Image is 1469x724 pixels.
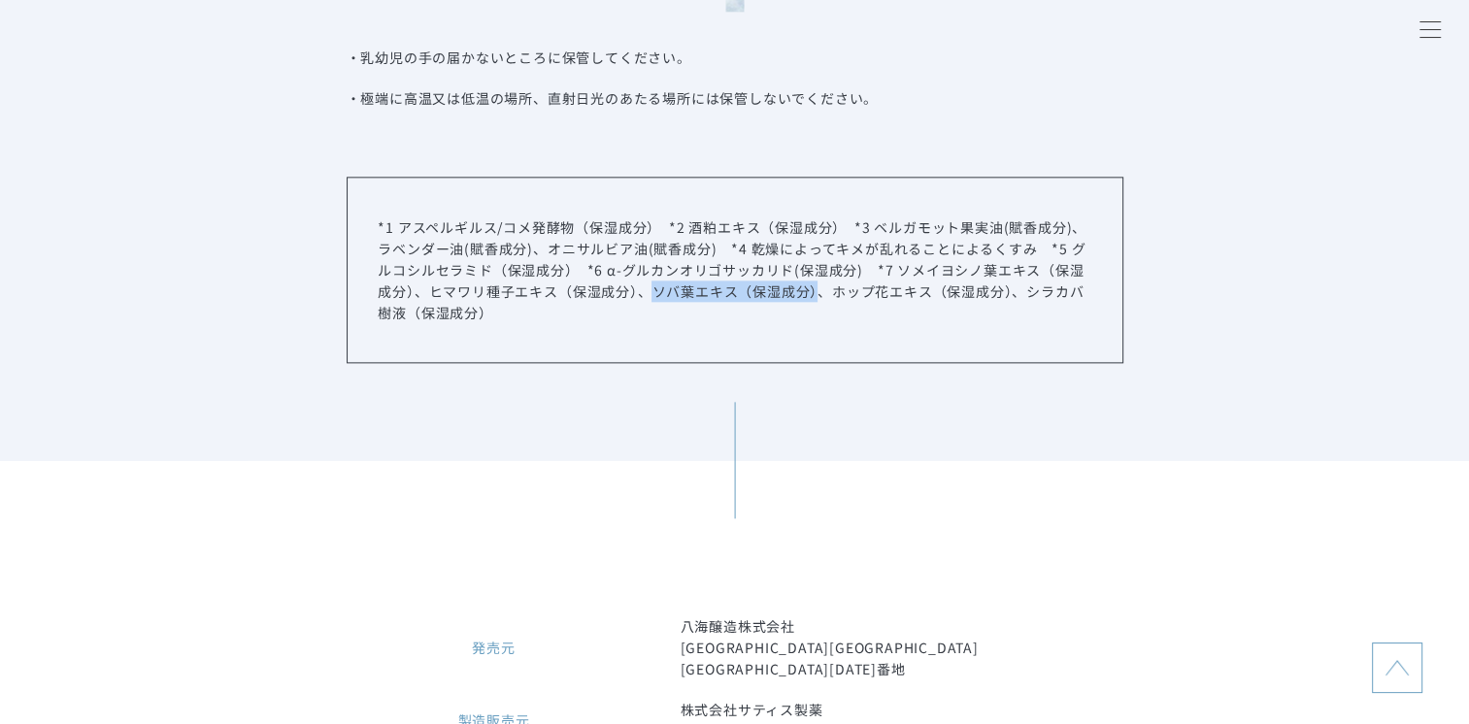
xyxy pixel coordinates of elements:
dd: 八海醸造株式会社 [GEOGRAPHIC_DATA][GEOGRAPHIC_DATA][GEOGRAPHIC_DATA][DATE]番地 [681,615,1123,679]
li: ・極端に高温又は低温の場所、直射日光のあたる場所には保管しないでください。 [347,87,1123,109]
dt: 発売元 [347,637,642,658]
p: *1 アスペルギルス/コメ発酵物（保湿成分） *2 酒粕エキス（保湿成分） *3 ベルガモット果実油(賦香成分)、ラベンダー油(賦香成分)、オニサルビア油(賦香成分) *4 乾燥によってキメが乱... [378,216,1090,323]
li: ・乳幼児の手の届かないところに保管してください。 [347,47,1123,87]
img: topに戻る [1386,656,1409,679]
